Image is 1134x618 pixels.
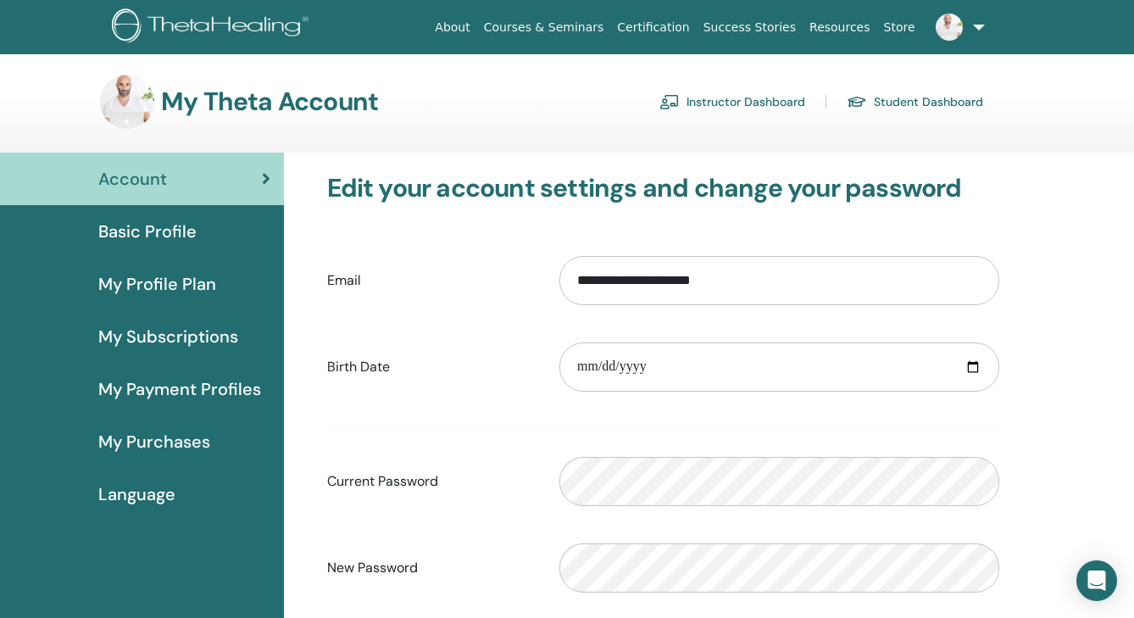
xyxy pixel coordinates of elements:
[98,166,167,192] span: Account
[659,94,680,109] img: chalkboard-teacher.svg
[98,482,175,507] span: Language
[100,75,154,129] img: default.jpg
[314,465,547,498] label: Current Password
[112,8,314,47] img: logo.png
[428,12,476,43] a: About
[659,88,805,115] a: Instructor Dashboard
[847,88,983,115] a: Student Dashboard
[327,173,1000,203] h3: Edit your account settings and change your password
[847,95,867,109] img: graduation-cap.svg
[98,324,238,349] span: My Subscriptions
[477,12,611,43] a: Courses & Seminars
[98,376,261,402] span: My Payment Profiles
[314,351,547,383] label: Birth Date
[314,264,547,297] label: Email
[161,86,378,117] h3: My Theta Account
[98,429,210,454] span: My Purchases
[98,219,197,244] span: Basic Profile
[877,12,922,43] a: Store
[936,14,963,41] img: default.jpg
[314,552,547,584] label: New Password
[98,271,216,297] span: My Profile Plan
[610,12,696,43] a: Certification
[803,12,877,43] a: Resources
[1076,560,1117,601] div: Open Intercom Messenger
[697,12,803,43] a: Success Stories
